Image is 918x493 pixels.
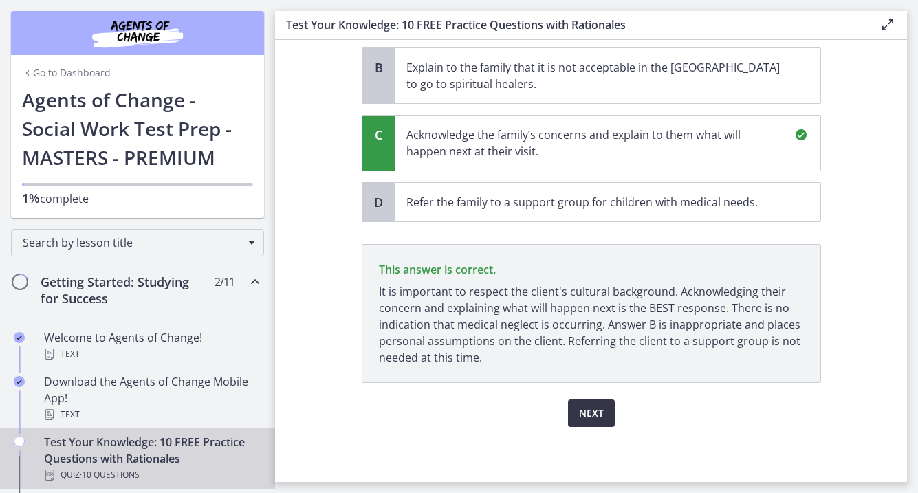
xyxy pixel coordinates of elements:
[406,194,782,210] p: Refer the family to a support group for children with medical needs.
[11,229,264,256] div: Search by lesson title
[55,17,220,50] img: Agents of Change
[44,373,259,423] div: Download the Agents of Change Mobile App!
[41,274,208,307] h2: Getting Started: Studying for Success
[371,127,387,143] span: C
[22,85,253,172] h1: Agents of Change - Social Work Test Prep - MASTERS - PREMIUM
[286,17,857,33] h3: Test Your Knowledge: 10 FREE Practice Questions with Rationales
[23,235,241,250] span: Search by lesson title
[406,59,782,92] p: Explain to the family that it is not acceptable in the [GEOGRAPHIC_DATA] to go to spiritual healers.
[44,346,259,362] div: Text
[80,467,140,483] span: · 10 Questions
[371,194,387,210] span: D
[22,190,40,206] span: 1%
[568,399,615,427] button: Next
[14,376,25,387] i: Completed
[44,406,259,423] div: Text
[579,405,604,421] span: Next
[44,434,259,483] div: Test Your Knowledge: 10 FREE Practice Questions with Rationales
[371,59,387,76] span: B
[14,332,25,343] i: Completed
[379,283,804,366] p: It is important to respect the client's cultural background. Acknowledging their concern and expl...
[406,127,782,160] p: Acknowledge the family’s concerns and explain to them what will happen next at their visit.
[379,262,496,277] span: This answer is correct.
[22,190,253,207] p: complete
[44,329,259,362] div: Welcome to Agents of Change!
[215,274,234,290] span: 2 / 11
[22,66,111,80] a: Go to Dashboard
[44,467,259,483] div: Quiz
